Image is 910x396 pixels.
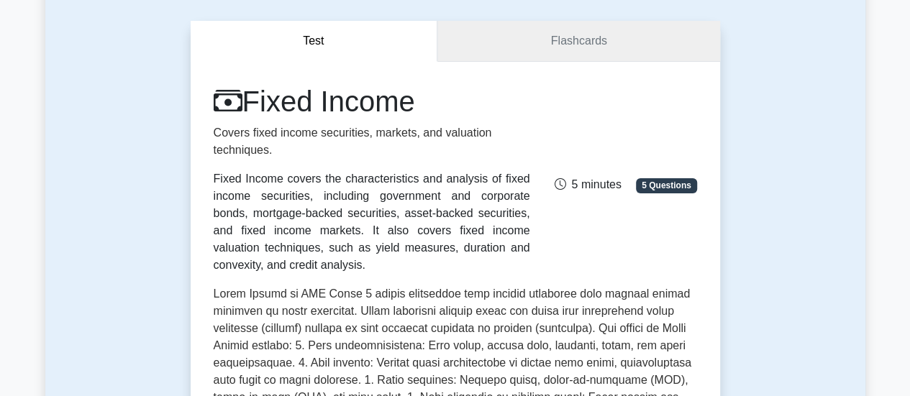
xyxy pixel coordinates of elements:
[437,21,719,62] a: Flashcards
[554,178,621,190] span: 5 minutes
[214,170,530,274] div: Fixed Income covers the characteristics and analysis of fixed income securities, including govern...
[636,178,696,193] span: 5 Questions
[191,21,438,62] button: Test
[214,84,530,119] h1: Fixed Income
[214,124,530,159] p: Covers fixed income securities, markets, and valuation techniques.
